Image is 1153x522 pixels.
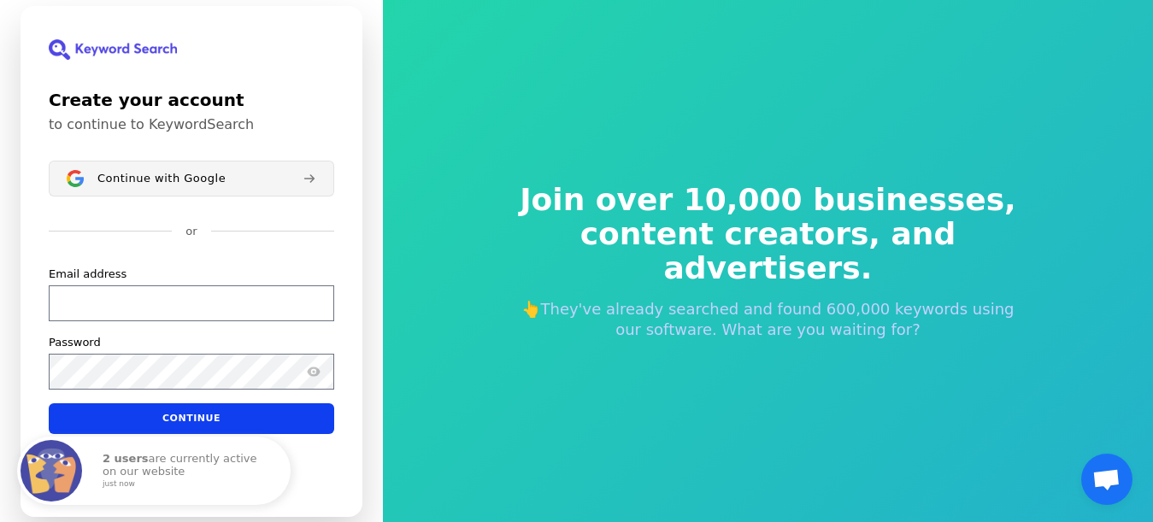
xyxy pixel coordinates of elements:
[49,334,101,349] label: Password
[303,361,324,381] button: Show password
[49,116,334,133] p: to continue to KeywordSearch
[103,453,274,488] p: are currently active on our website
[49,87,334,113] h1: Create your account
[49,39,177,60] img: KeywordSearch
[103,452,149,465] strong: 2 users
[49,161,334,196] button: Sign in with GoogleContinue with Google
[97,171,226,185] span: Continue with Google
[509,299,1028,340] p: 👆They've already searched and found 600,000 keywords using our software. What are you waiting for?
[509,217,1028,285] span: content creators, and advertisers.
[49,402,334,433] button: Continue
[67,170,84,187] img: Sign in with Google
[21,440,82,501] img: Fomo
[1081,454,1132,505] div: Open chat
[49,266,126,281] label: Email address
[185,224,197,239] p: or
[509,183,1028,217] span: Join over 10,000 businesses,
[103,480,268,489] small: just now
